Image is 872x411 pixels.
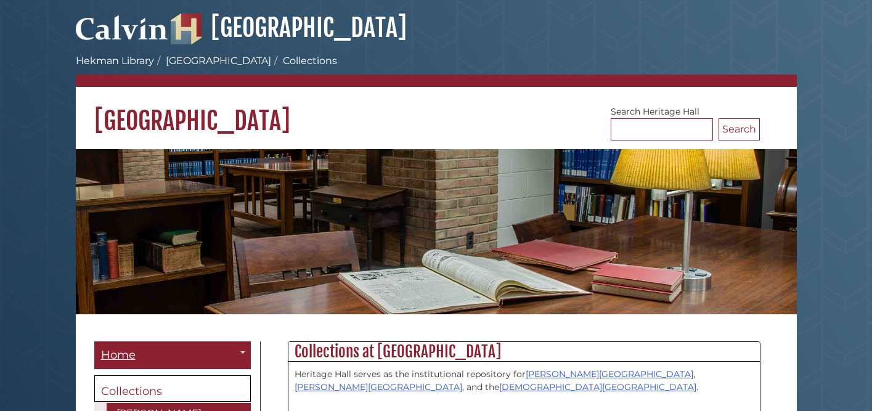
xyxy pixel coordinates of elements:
a: [DEMOGRAPHIC_DATA][GEOGRAPHIC_DATA] [499,381,696,393]
a: Collections [94,375,251,402]
button: Search [719,118,760,140]
a: Hekman Library [76,55,154,67]
nav: breadcrumb [76,54,797,87]
li: Collections [271,54,337,68]
h2: Collections at [GEOGRAPHIC_DATA] [288,342,760,362]
h1: [GEOGRAPHIC_DATA] [76,87,797,136]
p: Heritage Hall serves as the institutional repository for , , and the . [295,368,754,394]
a: [PERSON_NAME][GEOGRAPHIC_DATA] [526,368,693,380]
a: Calvin University [76,28,168,39]
span: Collections [101,385,162,398]
a: [PERSON_NAME][GEOGRAPHIC_DATA] [295,381,462,393]
span: Home [101,348,136,362]
img: Calvin [76,10,168,44]
a: [GEOGRAPHIC_DATA] [166,55,271,67]
a: Home [94,341,251,369]
a: [GEOGRAPHIC_DATA] [171,12,407,43]
img: Hekman Library Logo [171,14,202,44]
